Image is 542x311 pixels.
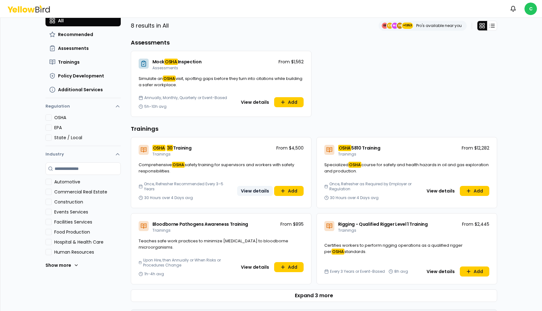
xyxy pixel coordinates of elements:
span: course for safety and health hazards in oil and gas exploration and production. [324,162,489,174]
label: Events Services [54,209,121,215]
span: Once, Refresher as Required by Employer or Regulation [329,182,420,192]
span: Once, Refresher Recommended Every 3–5 Years [144,182,234,192]
span: EE [382,23,388,29]
span: Assessments [58,45,89,51]
p: From $1,562 [279,59,304,65]
button: View details [237,262,273,272]
span: Trainings [152,228,171,233]
button: Additional Services [45,84,121,95]
label: Automotive [54,179,121,185]
span: CE [387,23,393,29]
button: Regulation [45,101,121,114]
span: Upon Hire, then Annually or When Risks or Procedures Change [143,258,234,268]
label: State / Local [54,134,121,141]
span: Trainings [338,228,356,233]
span: Additional Services [58,87,103,93]
button: Policy Development [45,70,121,82]
span: 8h avg [394,269,408,274]
span: +1353 [403,23,412,29]
span: Mock [152,59,165,65]
mark: OSHA [332,249,344,255]
mark: OSHA [172,162,185,168]
span: Annually, Monthly, Quarterly or Event-Based [144,95,227,100]
span: 5h-10h avg [144,104,167,109]
h3: Trainings [131,124,497,133]
span: All [58,18,64,24]
mark: OSHA [338,145,352,151]
mark: OSHA [348,162,361,168]
mark: OSHA [164,59,178,65]
h3: Assessments [131,38,497,47]
label: Facilities Services [54,219,121,225]
button: View details [237,97,273,107]
label: Commercial Real Estate [54,189,121,195]
label: OSHA [54,114,121,121]
button: Add [274,186,304,196]
button: All [45,15,121,26]
span: visit, spotting gaps before they turn into citations while building a safer workplace. [139,76,302,88]
label: Construction [54,199,121,205]
button: Add [460,266,489,277]
span: Bloodborne Pathogens Awareness Training [152,221,248,227]
label: Human Resources [54,249,121,255]
p: From $12,282 [462,145,489,151]
span: Rigging - Qualified Rigger Level 1 Training [338,221,428,227]
span: Trainings [152,151,171,157]
span: Inspection [178,59,202,65]
span: Comprehensive [139,162,172,168]
button: Assessments [45,43,121,54]
button: Show more [45,259,79,271]
span: 30 Hours over 4 Days avg [144,195,193,200]
button: Add [460,186,489,196]
span: MJ [392,23,398,29]
span: 5810 Training [351,145,380,151]
button: Recommended [45,29,121,40]
mark: OSHA [152,145,166,151]
span: Specialized [324,162,348,168]
label: Hospital & Health Care [54,239,121,245]
button: Add [274,97,304,107]
span: Recommended [58,31,93,38]
div: Industry [45,162,121,277]
button: View details [237,186,273,196]
label: Food Production [54,229,121,235]
span: Certifies workers to perform rigging operations as a qualified rigger per [324,242,463,255]
span: C [524,3,537,15]
p: From $4,500 [276,145,304,151]
mark: OSHA [163,76,176,82]
div: Regulation [45,114,121,146]
button: Add [274,262,304,272]
button: Trainings [45,56,121,68]
button: Industry [45,146,121,162]
span: 30 Hours over 4 Days avg [330,195,379,200]
span: Every 3 Years or Event-Based [330,269,385,274]
p: Pro's available near you [416,23,462,28]
span: standards. [344,249,366,255]
label: EPA [54,124,121,131]
p: 8 results in All [131,21,169,30]
button: View details [423,266,459,277]
button: Expand 3 more [131,289,497,302]
span: Assessments [152,65,178,71]
span: Teaches safe work practices to minimize [MEDICAL_DATA] to bloodborne microorganisms. [139,238,288,250]
span: Simulate an [139,76,163,82]
span: Trainings [338,151,356,157]
p: From $2,445 [462,221,489,227]
button: View details [423,186,459,196]
p: From $895 [280,221,304,227]
mark: 30 [167,145,173,151]
span: safety training for supervisors and workers with safety responsibilities. [139,162,294,174]
span: Trainings [58,59,80,65]
span: 1h-4h avg [144,271,164,277]
span: SE [397,23,403,29]
span: Training [173,145,191,151]
span: Policy Development [58,73,104,79]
